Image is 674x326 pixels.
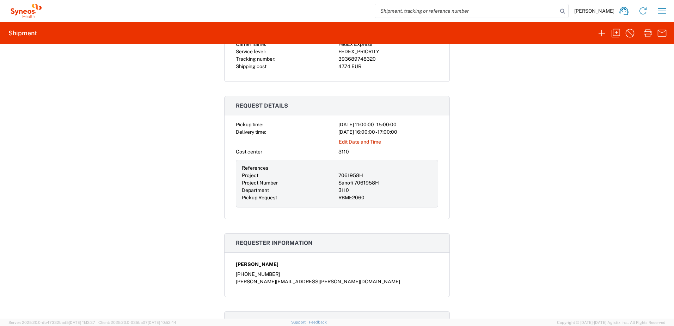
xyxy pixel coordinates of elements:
[236,56,275,62] span: Tracking number:
[236,278,438,285] div: [PERSON_NAME][EMAIL_ADDRESS][PERSON_NAME][DOMAIN_NAME]
[338,48,438,55] div: FEDEX_PRIORITY
[338,41,438,48] div: FedEx Express
[242,172,336,179] div: Project
[375,4,558,18] input: Shipment, tracking or reference number
[242,179,336,187] div: Project Number
[8,29,37,37] h2: Shipment
[338,128,438,136] div: [DATE] 16:00:00 - 17:00:00
[338,55,438,63] div: 393689748320
[236,240,313,246] span: Requester information
[236,64,266,69] span: Shipping cost
[338,194,432,201] div: RBME2060
[338,121,438,128] div: [DATE] 11:00:00 - 15:00:00
[236,49,266,54] span: Service level:
[8,320,95,325] span: Server: 2025.20.0-db47332bad5
[242,194,336,201] div: Pickup Request
[236,129,266,135] span: Delivery time:
[236,149,262,155] span: Cost center
[309,320,327,324] a: Feedback
[236,318,277,324] span: Ship from/to
[338,179,432,187] div: Sanofi 7061958H
[574,8,614,14] span: [PERSON_NAME]
[236,261,278,268] span: [PERSON_NAME]
[338,187,432,194] div: 3110
[242,165,268,171] span: References
[338,63,438,70] div: 47.74 EUR
[242,187,336,194] div: Department
[338,172,432,179] div: 7061958H
[236,122,263,127] span: Pickup time:
[338,136,381,148] a: Edit Date and Time
[557,319,666,326] span: Copyright © [DATE]-[DATE] Agistix Inc., All Rights Reserved
[236,41,266,47] span: Carrier name:
[236,102,288,109] span: Request details
[148,320,176,325] span: [DATE] 10:52:44
[69,320,95,325] span: [DATE] 11:13:37
[236,271,438,278] div: [PHONE_NUMBER]
[338,148,438,156] div: 3110
[98,320,176,325] span: Client: 2025.20.0-035ba07
[291,320,309,324] a: Support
